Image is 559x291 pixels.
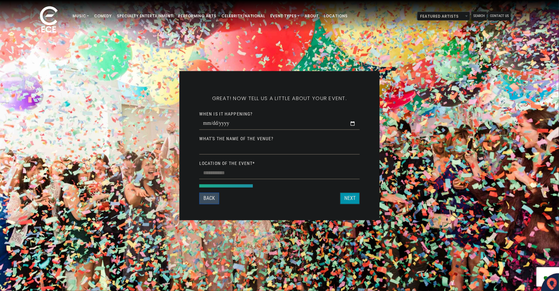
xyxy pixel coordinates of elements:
a: About [302,11,321,21]
a: Event Types [268,11,302,21]
a: Comedy [91,11,114,21]
span: Featured Artists [417,12,470,21]
a: Specialty Entertainment [114,11,176,21]
a: Music [70,11,91,21]
a: Locations [321,11,350,21]
a: Contact Us [488,12,511,21]
label: What's the name of the venue? [199,136,273,141]
button: Next [340,193,360,204]
a: Celebrity/National [219,11,268,21]
button: Back [199,193,219,204]
h5: Great! Now tell us a little about your event. [199,87,360,110]
a: Performing Arts [176,11,219,21]
img: ece_new_logo_whitev2-1.png [33,4,65,36]
a: Search [471,12,487,21]
label: When is it happening? [199,111,253,117]
label: Location of the event [199,160,255,166]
